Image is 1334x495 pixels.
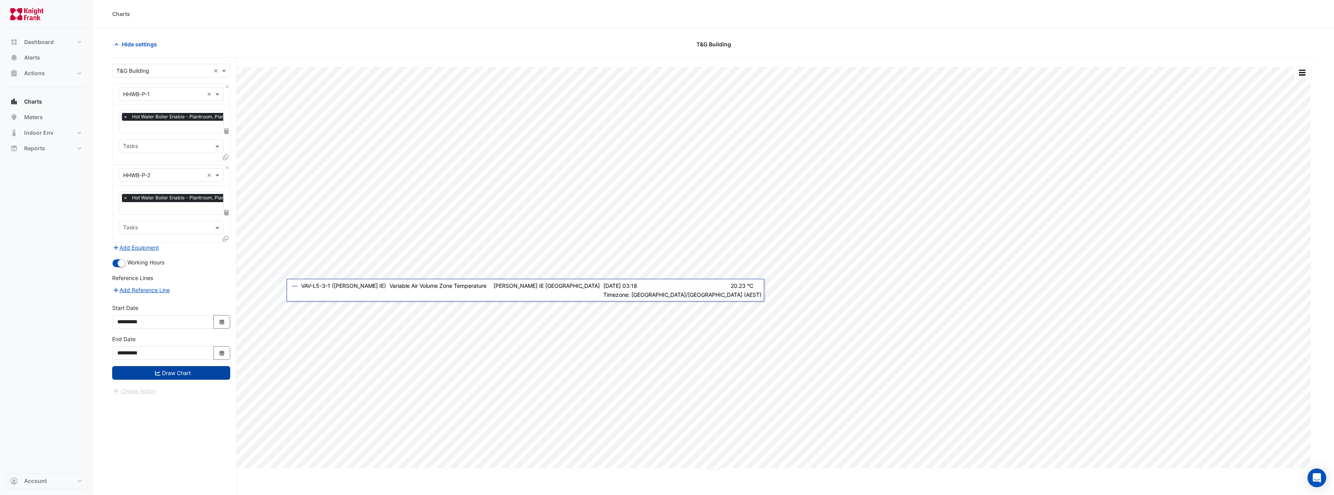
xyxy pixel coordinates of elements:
span: Choose Function [223,209,230,216]
div: Open Intercom Messenger [1308,469,1326,487]
label: Start Date [112,304,138,312]
button: More Options [1294,68,1310,78]
span: Indoor Env [24,129,53,137]
label: End Date [112,335,136,343]
button: Meters [6,109,87,125]
span: Hot Water Boiler Enable - Plantroom, Plantroom [130,194,240,202]
button: Account [6,473,87,489]
app-icon: Actions [10,69,18,77]
span: Charts [24,98,42,106]
button: Alerts [6,50,87,65]
app-escalated-ticket-create-button: Please draw the charts first [112,387,156,393]
span: Reports [24,144,45,152]
div: Charts [112,10,130,18]
span: Clone Favourites and Tasks from this Equipment to other Equipment [223,235,228,242]
span: Clear [207,171,213,179]
button: Indoor Env [6,125,87,141]
fa-icon: Select Date [219,319,226,325]
label: Reference Lines [112,274,153,282]
span: Choose Function [223,128,230,134]
app-icon: Indoor Env [10,129,18,137]
span: Clear [207,90,213,98]
button: Hide settings [112,37,162,51]
app-icon: Reports [10,144,18,152]
span: Alerts [24,54,40,62]
span: Hot Water Boiler Enable - Plantroom, Plantroom [130,113,240,121]
button: Reports [6,141,87,156]
span: Account [24,477,47,485]
button: Add Reference Line [112,285,170,294]
app-icon: Dashboard [10,38,18,46]
app-icon: Alerts [10,54,18,62]
app-icon: Meters [10,113,18,121]
div: Tasks [122,142,138,152]
fa-icon: Select Date [219,350,226,356]
span: Dashboard [24,38,54,46]
span: Meters [24,113,43,121]
button: Close [225,84,230,89]
button: Actions [6,65,87,81]
span: Clear [213,67,220,75]
button: Dashboard [6,34,87,50]
div: Tasks [122,223,138,233]
span: × [122,194,129,202]
button: Add Equipment [112,243,159,252]
button: Draw Chart [112,366,230,380]
button: Charts [6,94,87,109]
span: × [122,113,129,121]
span: Hide settings [122,40,157,48]
img: Company Logo [9,6,44,22]
span: Actions [24,69,45,77]
span: Working Hours [127,259,164,266]
span: Clone Favourites and Tasks from this Equipment to other Equipment [223,154,228,160]
button: Close [225,165,230,170]
app-icon: Charts [10,98,18,106]
span: T&G Building [696,40,731,48]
